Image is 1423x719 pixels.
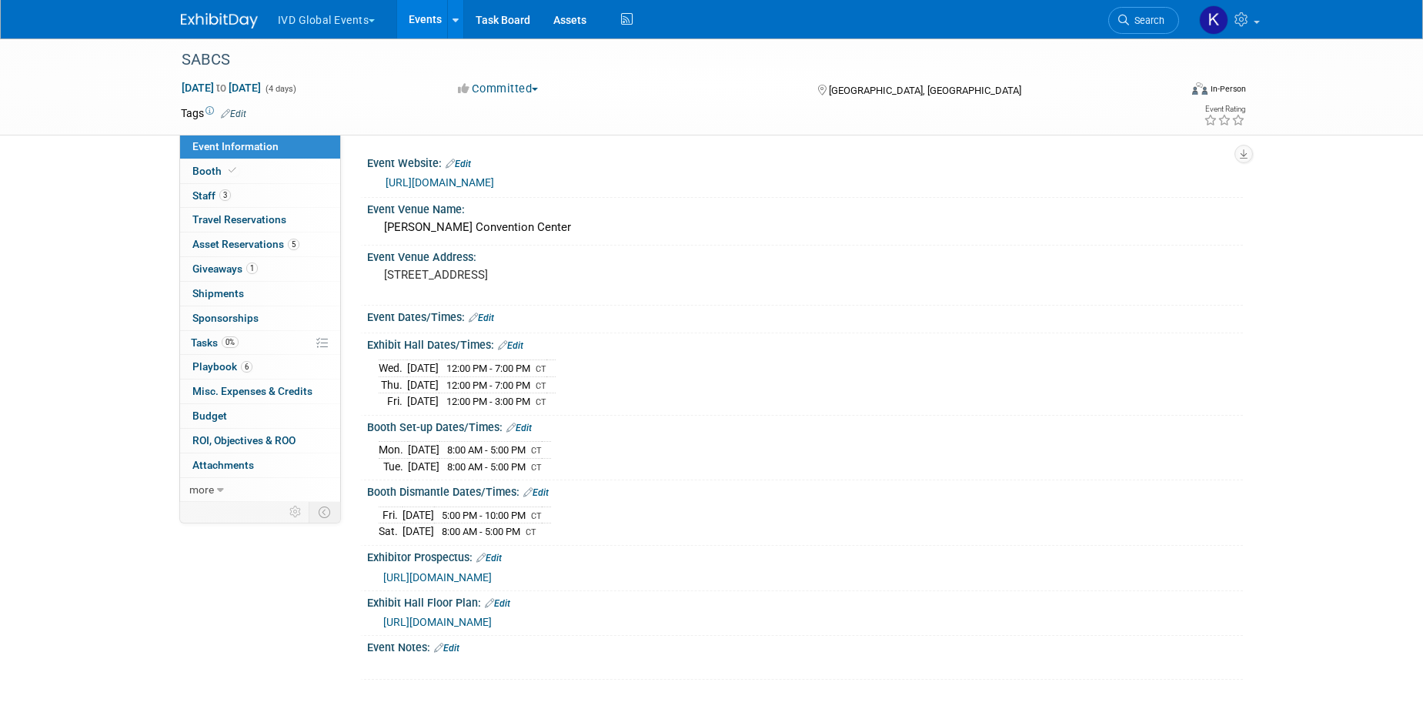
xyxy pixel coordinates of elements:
a: Travel Reservations [180,208,340,232]
a: Misc. Expenses & Credits [180,380,340,403]
span: ROI, Objectives & ROO [192,434,296,446]
td: Toggle Event Tabs [309,502,340,522]
td: [DATE] [407,393,439,410]
div: Event Venue Address: [367,246,1243,265]
a: Edit [434,643,459,654]
a: Edit [485,598,510,609]
td: Tue. [379,458,408,474]
span: Sponsorships [192,312,259,324]
td: Fri. [379,507,403,523]
td: Mon. [379,442,408,459]
span: 8:00 AM - 5:00 PM [442,526,520,537]
span: 1 [246,263,258,274]
div: Event Website: [367,152,1243,172]
td: [DATE] [408,442,439,459]
td: Wed. [379,359,407,376]
span: CT [531,446,542,456]
span: Search [1129,15,1164,26]
td: Fri. [379,393,407,410]
span: 6 [241,361,252,373]
td: [DATE] [403,523,434,540]
span: 5 [288,239,299,250]
span: Giveaways [192,263,258,275]
a: Edit [221,109,246,119]
div: Event Format [1088,80,1247,103]
a: Booth [180,159,340,183]
span: Playbook [192,360,252,373]
span: 5:00 PM - 10:00 PM [442,510,526,521]
a: Event Information [180,135,340,159]
div: Event Venue Name: [367,198,1243,217]
span: 0% [222,336,239,348]
div: Event Rating [1204,105,1245,113]
div: [PERSON_NAME] Convention Center [379,216,1231,239]
span: [GEOGRAPHIC_DATA], [GEOGRAPHIC_DATA] [829,85,1021,96]
img: Format-Inperson.png [1192,82,1208,95]
span: 12:00 PM - 7:00 PM [446,380,530,391]
a: Asset Reservations5 [180,232,340,256]
div: Booth Dismantle Dates/Times: [367,480,1243,500]
td: [DATE] [403,507,434,523]
a: Edit [523,487,549,498]
span: 8:00 AM - 5:00 PM [447,444,526,456]
span: Asset Reservations [192,238,299,250]
span: [DATE] [DATE] [181,81,262,95]
td: [DATE] [407,359,439,376]
a: Playbook6 [180,355,340,379]
div: In-Person [1210,83,1246,95]
a: Shipments [180,282,340,306]
img: Keirsten Davis [1199,5,1228,35]
a: Giveaways1 [180,257,340,281]
span: 3 [219,189,231,201]
a: Tasks0% [180,331,340,355]
i: Booth reservation complete [229,166,236,175]
a: Edit [476,553,502,563]
td: [DATE] [407,376,439,393]
a: Search [1108,7,1179,34]
a: [URL][DOMAIN_NAME] [383,616,492,628]
td: Thu. [379,376,407,393]
span: 8:00 AM - 5:00 PM [447,461,526,473]
span: Tasks [191,336,239,349]
a: Budget [180,404,340,428]
div: SABCS [176,46,1156,74]
a: [URL][DOMAIN_NAME] [386,176,494,189]
button: Committed [453,81,544,97]
span: Staff [192,189,231,202]
div: Exhibit Hall Dates/Times: [367,333,1243,353]
div: Exhibit Hall Floor Plan: [367,591,1243,611]
span: CT [536,381,546,391]
span: Event Information [192,140,279,152]
span: CT [536,364,546,374]
span: CT [531,511,542,521]
a: Edit [506,423,532,433]
span: Attachments [192,459,254,471]
img: ExhibitDay [181,13,258,28]
a: Edit [498,340,523,351]
td: Personalize Event Tab Strip [282,502,309,522]
span: Misc. Expenses & Credits [192,385,312,397]
a: Edit [446,159,471,169]
div: Event Notes: [367,636,1243,656]
span: Booth [192,165,239,177]
span: Travel Reservations [192,213,286,226]
span: CT [526,527,536,537]
div: Booth Set-up Dates/Times: [367,416,1243,436]
td: [DATE] [408,458,439,474]
span: 12:00 PM - 7:00 PM [446,363,530,374]
div: Event Dates/Times: [367,306,1243,326]
a: Staff3 [180,184,340,208]
span: CT [536,397,546,407]
span: to [214,82,229,94]
a: more [180,478,340,502]
td: Sat. [379,523,403,540]
span: more [189,483,214,496]
a: [URL][DOMAIN_NAME] [383,571,492,584]
td: Tags [181,105,246,121]
a: Edit [469,313,494,323]
span: 12:00 PM - 3:00 PM [446,396,530,407]
div: Exhibitor Prospectus: [367,546,1243,566]
span: (4 days) [264,84,296,94]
